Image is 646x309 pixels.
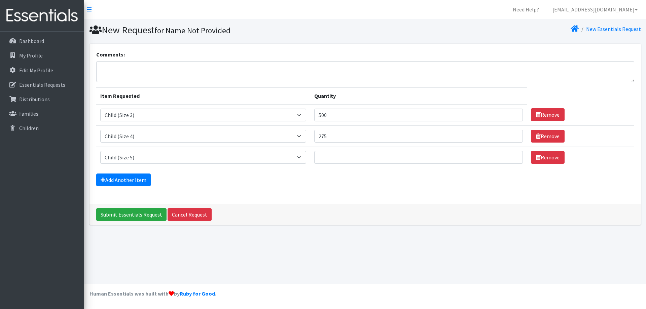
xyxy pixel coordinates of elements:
[19,110,38,117] p: Families
[19,96,50,103] p: Distributions
[3,34,81,48] a: Dashboard
[19,38,44,44] p: Dashboard
[3,78,81,91] a: Essentials Requests
[19,125,39,131] p: Children
[531,130,565,143] a: Remove
[19,67,53,74] p: Edit My Profile
[547,3,643,16] a: [EMAIL_ADDRESS][DOMAIN_NAME]
[89,24,363,36] h1: New Request
[3,121,81,135] a: Children
[96,87,311,104] th: Item Requested
[507,3,544,16] a: Need Help?
[3,107,81,120] a: Families
[3,4,81,27] img: HumanEssentials
[3,64,81,77] a: Edit My Profile
[19,52,43,59] p: My Profile
[3,49,81,62] a: My Profile
[19,81,65,88] p: Essentials Requests
[3,92,81,106] a: Distributions
[96,173,151,186] a: Add Another Item
[96,50,125,59] label: Comments:
[180,290,215,297] a: Ruby for Good
[586,26,641,32] a: New Essentials Request
[531,108,565,121] a: Remove
[310,87,527,104] th: Quantity
[96,208,167,221] input: Submit Essentials Request
[168,208,212,221] a: Cancel Request
[154,26,230,35] small: for Name Not Provided
[89,290,216,297] strong: Human Essentials was built with by .
[531,151,565,164] a: Remove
